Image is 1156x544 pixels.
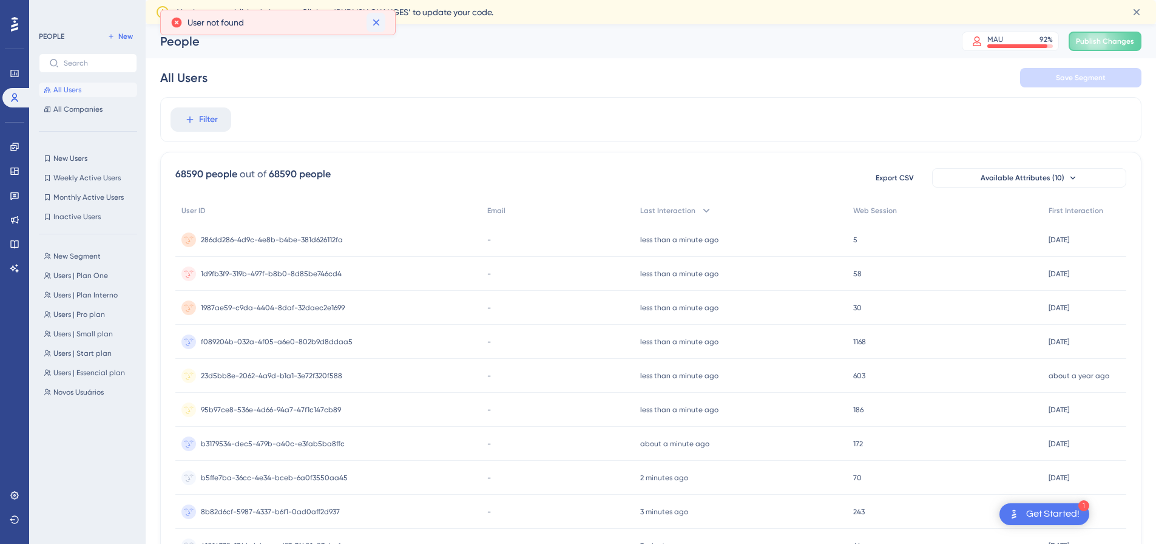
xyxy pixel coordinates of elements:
[39,288,144,302] button: Users | Plan Interno
[876,173,914,183] span: Export CSV
[118,32,133,41] span: New
[1039,35,1053,44] div: 92 %
[53,192,124,202] span: Monthly Active Users
[269,167,331,182] div: 68590 people
[487,473,491,483] span: -
[487,235,491,245] span: -
[853,303,862,313] span: 30
[53,212,101,222] span: Inactive Users
[53,173,121,183] span: Weekly Active Users
[53,271,108,280] span: Users | Plan One
[39,151,137,166] button: New Users
[640,270,718,278] time: less than a minute ago
[1007,507,1021,522] img: launcher-image-alternative-text
[853,507,865,517] span: 243
[53,387,104,397] span: Novos Usuários
[177,5,493,19] span: You have unpublished changes. Click on ‘PUBLISH CHANGES’ to update your code.
[853,206,897,216] span: Web Session
[201,405,341,415] span: 95b97ce8-536e-4d66-94a7-47f1c147cb89
[160,33,931,50] div: People
[201,371,342,381] span: 23d5bb8e-2062-4a9d-b1a1-3e72f320f588
[640,236,718,244] time: less than a minute ago
[188,15,244,30] span: User not found
[640,474,688,482] time: 2 minutes ago
[201,269,342,279] span: 1d9fb3f9-319b-497f-b8b0-8d85be746cd4
[1069,32,1141,51] button: Publish Changes
[201,235,343,245] span: 286dd286-4d9c-4e8b-b4be-381d626112fa
[853,473,862,483] span: 70
[53,368,125,378] span: Users | Essencial plan
[487,303,491,313] span: -
[1049,338,1069,346] time: [DATE]
[853,337,866,347] span: 1168
[1049,372,1109,380] time: about a year ago
[1049,406,1069,414] time: [DATE]
[487,405,491,415] span: -
[987,35,1003,44] div: MAU
[201,303,345,313] span: 1987ae59-c9da-4404-8daf-32daec2e1699
[640,304,718,312] time: less than a minute ago
[487,371,491,381] span: -
[53,85,81,95] span: All Users
[487,507,491,517] span: -
[201,337,353,347] span: f089204b-032a-4f05-a6e0-802b9d8ddaa5
[932,168,1126,188] button: Available Attributes (10)
[1049,206,1103,216] span: First Interaction
[1026,508,1080,521] div: Get Started!
[39,190,137,205] button: Monthly Active Users
[640,508,688,516] time: 3 minutes ago
[640,372,718,380] time: less than a minute ago
[103,29,137,44] button: New
[1020,68,1141,87] button: Save Segment
[1049,304,1069,312] time: [DATE]
[640,206,695,216] span: Last Interaction
[181,206,206,216] span: User ID
[64,59,127,67] input: Search
[171,107,231,132] button: Filter
[39,209,137,224] button: Inactive Users
[53,251,101,261] span: New Segment
[1076,36,1134,46] span: Publish Changes
[640,338,718,346] time: less than a minute ago
[53,154,87,163] span: New Users
[199,112,218,127] span: Filter
[1049,270,1069,278] time: [DATE]
[1078,500,1089,511] div: 1
[53,310,105,319] span: Users | Pro plan
[487,337,491,347] span: -
[53,290,118,300] span: Users | Plan Interno
[853,235,857,245] span: 5
[39,327,144,341] button: Users | Small plan
[53,348,112,358] span: Users | Start plan
[160,69,208,86] div: All Users
[487,269,491,279] span: -
[201,439,345,449] span: b3179534-dec5-479b-a40c-e3fab5ba8ffc
[1049,440,1069,448] time: [DATE]
[240,167,266,182] div: out of
[175,167,237,182] div: 68590 people
[487,439,491,449] span: -
[853,371,865,381] span: 603
[39,346,144,361] button: Users | Start plan
[39,268,144,283] button: Users | Plan One
[864,168,925,188] button: Export CSV
[1049,474,1069,482] time: [DATE]
[487,206,505,216] span: Email
[640,406,718,414] time: less than a minute ago
[39,102,137,117] button: All Companies
[39,171,137,185] button: Weekly Active Users
[53,104,103,114] span: All Companies
[201,473,348,483] span: b5ffe7ba-36cc-4e34-bceb-6a0f3550aa45
[853,269,862,279] span: 58
[39,385,144,399] button: Novos Usuários
[1049,236,1069,244] time: [DATE]
[999,503,1089,525] div: Open Get Started! checklist, remaining modules: 1
[640,440,709,448] time: about a minute ago
[1056,73,1106,83] span: Save Segment
[39,32,64,41] div: PEOPLE
[39,365,144,380] button: Users | Essencial plan
[39,249,144,263] button: New Segment
[39,307,144,322] button: Users | Pro plan
[53,329,113,339] span: Users | Small plan
[201,507,340,517] span: 8b82d6cf-5987-4337-b6f1-0ad0aff2d937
